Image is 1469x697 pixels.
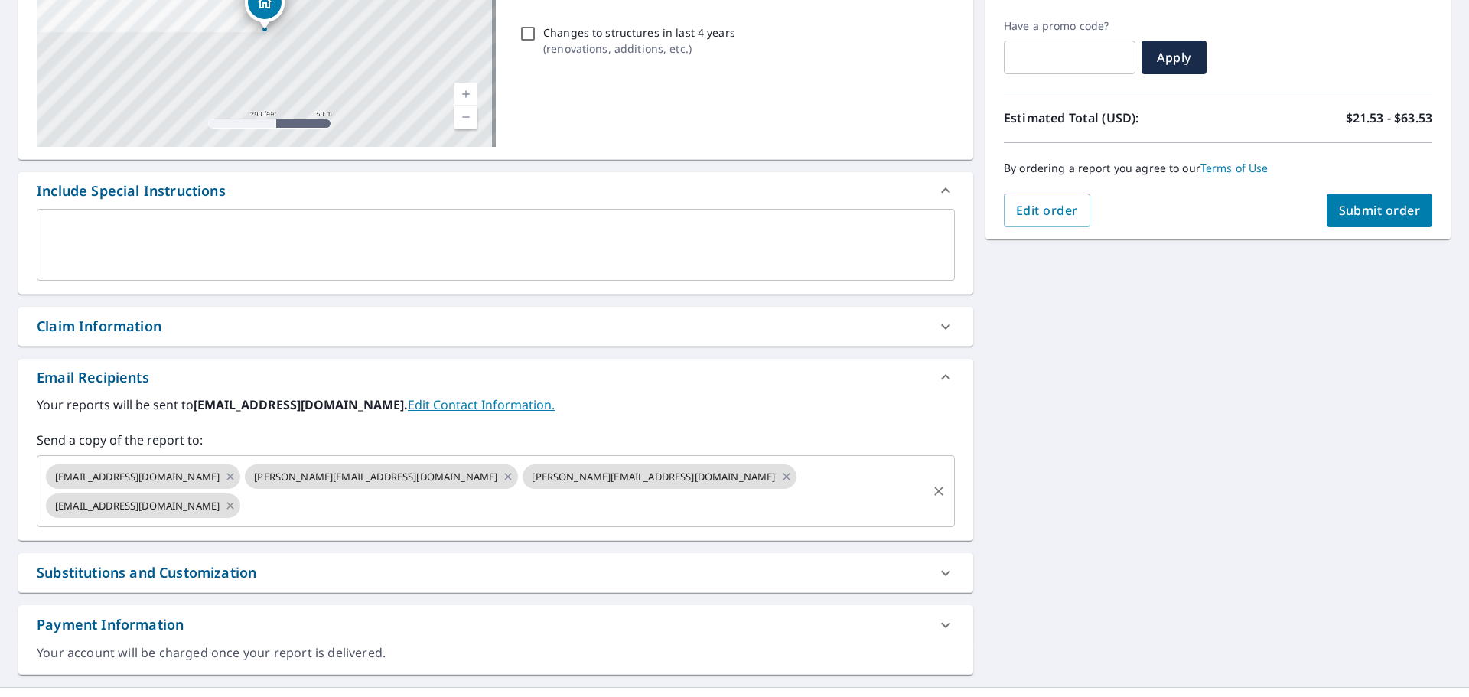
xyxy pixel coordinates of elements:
div: Claim Information [18,307,973,346]
div: Email Recipients [18,359,973,396]
div: Your account will be charged once your report is delivered. [37,644,955,662]
span: [EMAIL_ADDRESS][DOMAIN_NAME] [46,499,229,513]
div: [PERSON_NAME][EMAIL_ADDRESS][DOMAIN_NAME] [523,464,796,489]
div: Substitutions and Customization [37,562,256,583]
div: Email Recipients [37,367,149,388]
span: Submit order [1339,202,1421,219]
p: Estimated Total (USD): [1004,109,1218,127]
div: Include Special Instructions [37,181,226,201]
button: Edit order [1004,194,1090,227]
span: [PERSON_NAME][EMAIL_ADDRESS][DOMAIN_NAME] [245,470,506,484]
a: Current Level 17, Zoom Out [454,106,477,129]
b: [EMAIL_ADDRESS][DOMAIN_NAME]. [194,396,408,413]
div: Include Special Instructions [18,172,973,209]
p: Changes to structures in last 4 years [543,24,735,41]
p: By ordering a report you agree to our [1004,161,1432,175]
span: Apply [1154,49,1194,66]
div: Substitutions and Customization [18,553,973,592]
div: Claim Information [37,316,161,337]
button: Apply [1142,41,1207,74]
span: Edit order [1016,202,1078,219]
div: [EMAIL_ADDRESS][DOMAIN_NAME] [46,464,240,489]
div: Payment Information [18,605,973,644]
p: $21.53 - $63.53 [1346,109,1432,127]
p: ( renovations, additions, etc. ) [543,41,735,57]
label: Send a copy of the report to: [37,431,955,449]
div: [EMAIL_ADDRESS][DOMAIN_NAME] [46,493,240,518]
button: Clear [928,480,949,502]
a: Current Level 17, Zoom In [454,83,477,106]
div: [PERSON_NAME][EMAIL_ADDRESS][DOMAIN_NAME] [245,464,518,489]
span: [EMAIL_ADDRESS][DOMAIN_NAME] [46,470,229,484]
label: Have a promo code? [1004,19,1135,33]
a: EditContactInfo [408,396,555,413]
label: Your reports will be sent to [37,396,955,414]
button: Submit order [1327,194,1433,227]
span: [PERSON_NAME][EMAIL_ADDRESS][DOMAIN_NAME] [523,470,784,484]
div: Payment Information [37,614,184,635]
a: Terms of Use [1200,161,1269,175]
